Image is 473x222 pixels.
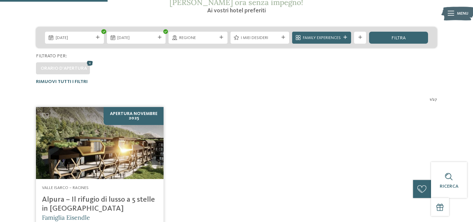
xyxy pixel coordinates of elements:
span: 27 [433,97,437,103]
span: Family Experiences [303,35,341,41]
span: I miei desideri [241,35,279,41]
span: Famiglia Eisendle [42,214,90,221]
img: Cercate un hotel per famiglie? Qui troverete solo i migliori! [36,107,164,179]
h4: Alpura – Il rifugio di lusso a 5 stelle in [GEOGRAPHIC_DATA] [42,195,158,213]
span: Regione [179,35,217,41]
span: 1 [430,97,431,103]
span: / [431,97,433,103]
span: [DATE] [56,35,94,41]
span: Filtrato per: [36,54,67,58]
span: Valle Isarco – Racines [42,186,89,190]
span: Rimuovi tutti i filtri [36,79,88,84]
span: Ricerca [440,184,458,189]
span: [DATE] [117,35,155,41]
span: filtra [391,36,406,40]
span: Ai vostri hotel preferiti [207,8,266,14]
span: Orario d'apertura [41,66,87,71]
